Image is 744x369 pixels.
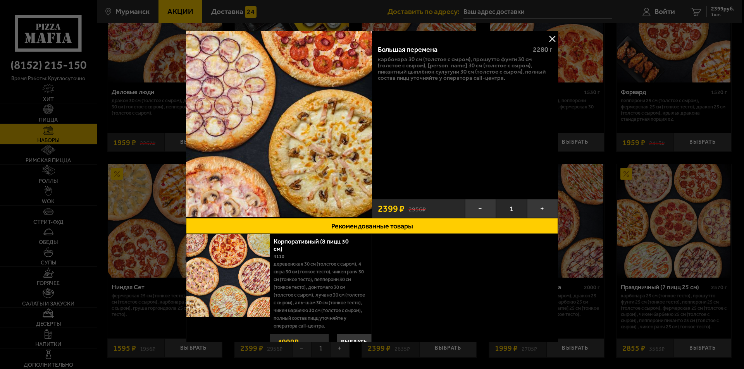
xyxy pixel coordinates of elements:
[465,199,496,218] button: −
[186,31,372,217] img: Большая перемена
[378,56,552,81] p: Карбонара 30 см (толстое с сыром), Прошутто Фунги 30 см (толстое с сыром), [PERSON_NAME] 30 см (т...
[274,238,349,252] a: Корпоративный (8 пицц 30 см)
[408,204,426,213] s: 2956 ₽
[186,31,372,218] a: Большая перемена
[274,254,284,259] span: 4110
[496,199,527,218] span: 1
[378,204,405,213] span: 2399 ₽
[337,334,372,350] button: Выбрать
[527,199,558,218] button: +
[274,260,366,330] p: Деревенская 30 см (толстое с сыром), 4 сыра 30 см (тонкое тесто), Чикен Ранч 30 см (тонкое тесто)...
[533,45,552,54] span: 2280 г
[378,46,526,54] div: Большая перемена
[276,334,301,350] strong: 4999 ₽
[186,218,558,234] button: Рекомендованные товары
